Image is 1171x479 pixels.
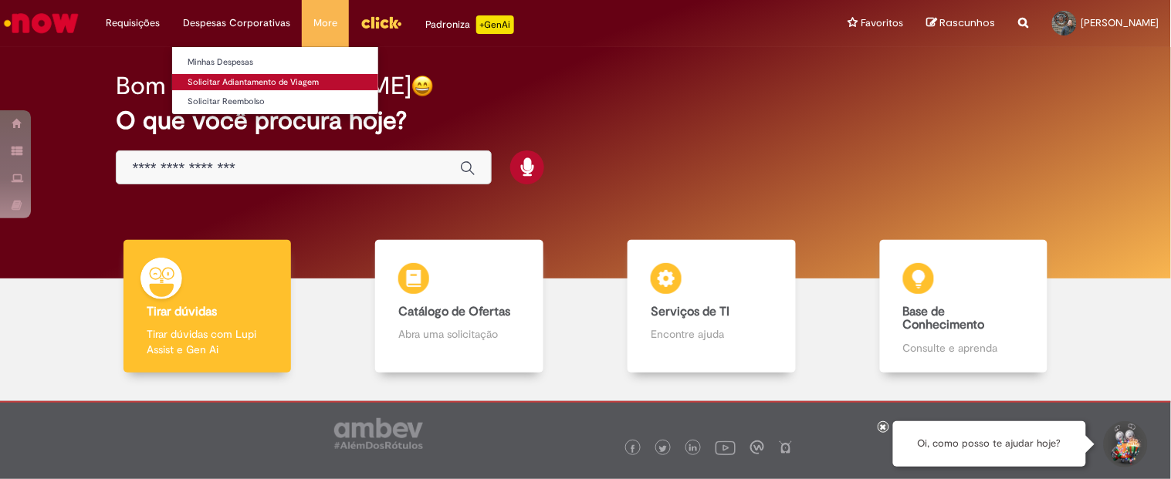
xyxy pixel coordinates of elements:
img: logo_footer_naosei.png [779,440,793,454]
a: Base de Conhecimento Consulte e aprenda [838,240,1090,373]
a: Minhas Despesas [172,54,378,71]
b: Tirar dúvidas [147,304,217,319]
ul: Despesas Corporativas [171,46,379,115]
button: Iniciar Conversa de Suporte [1102,421,1148,467]
p: Encontre ajuda [651,326,772,342]
img: logo_footer_linkedin.png [689,444,697,454]
div: Padroniza [425,15,514,34]
span: Requisições [106,15,160,31]
a: Solicitar Adiantamento de Viagem [172,74,378,91]
h2: Bom dia, [PERSON_NAME] [116,73,411,100]
img: happy-face.png [411,75,434,97]
b: Base de Conhecimento [903,304,985,333]
span: [PERSON_NAME] [1081,16,1159,29]
div: Oi, como posso te ajudar hoje? [893,421,1086,467]
img: logo_footer_twitter.png [659,445,667,453]
img: logo_footer_ambev_rotulo_gray.png [334,418,423,449]
b: Serviços de TI [651,304,729,319]
span: Favoritos [861,15,904,31]
img: logo_footer_youtube.png [716,437,736,457]
p: +GenAi [476,15,514,34]
span: Rascunhos [940,15,996,30]
img: logo_footer_facebook.png [629,445,637,453]
a: Catálogo de Ofertas Abra uma solicitação [333,240,586,373]
b: Catálogo de Ofertas [398,304,510,319]
span: Despesas Corporativas [183,15,290,31]
a: Tirar dúvidas Tirar dúvidas com Lupi Assist e Gen Ai [81,240,333,373]
img: ServiceNow [2,8,81,39]
span: More [313,15,337,31]
p: Abra uma solicitação [398,326,520,342]
p: Consulte e aprenda [903,340,1024,356]
a: Rascunhos [927,16,996,31]
img: logo_footer_workplace.png [750,440,764,454]
a: Solicitar Reembolso [172,93,378,110]
img: click_logo_yellow_360x200.png [360,11,402,34]
h2: O que você procura hoje? [116,107,1054,134]
a: Serviços de TI Encontre ajuda [586,240,838,373]
p: Tirar dúvidas com Lupi Assist e Gen Ai [147,326,268,357]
